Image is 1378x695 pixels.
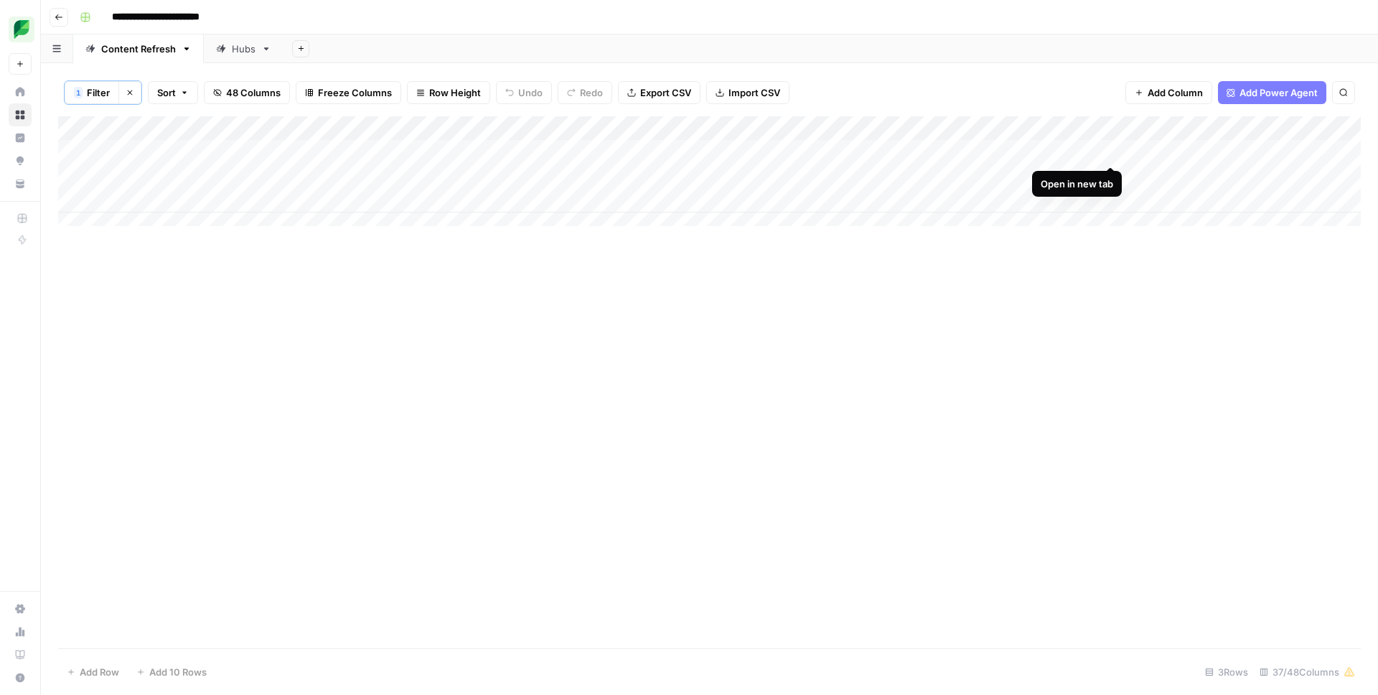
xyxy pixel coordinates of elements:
button: Workspace: SproutSocial [9,11,32,47]
span: Freeze Columns [318,85,392,100]
span: Redo [580,85,603,100]
img: SproutSocial Logo [9,17,34,42]
a: Usage [9,620,32,643]
a: Insights [9,126,32,149]
a: Settings [9,597,32,620]
button: Add Row [58,661,128,684]
button: Add Power Agent [1218,81,1326,104]
span: Export CSV [640,85,691,100]
a: Home [9,80,32,103]
button: Add Column [1125,81,1212,104]
span: Add Row [80,665,119,679]
button: Redo [558,81,612,104]
span: Import CSV [728,85,780,100]
div: Open in new tab [1041,177,1113,191]
div: Content Refresh [101,42,176,56]
span: 1 [76,87,80,98]
div: 37/48 Columns [1254,661,1361,684]
button: Export CSV [618,81,700,104]
span: 48 Columns [226,85,281,100]
div: 3 Rows [1199,661,1254,684]
a: Opportunities [9,149,32,172]
button: Help + Support [9,666,32,689]
span: Add 10 Rows [149,665,207,679]
div: 1 [74,87,83,98]
span: Add Column [1148,85,1203,100]
button: Sort [148,81,198,104]
button: Row Height [407,81,490,104]
button: Freeze Columns [296,81,401,104]
span: Row Height [429,85,481,100]
button: 1Filter [65,81,118,104]
a: Hubs [204,34,283,63]
span: Undo [518,85,543,100]
button: Add 10 Rows [128,661,215,684]
button: 48 Columns [204,81,290,104]
div: Hubs [232,42,256,56]
a: Learning Hub [9,643,32,666]
a: Your Data [9,172,32,195]
span: Sort [157,85,176,100]
button: Import CSV [706,81,789,104]
button: Undo [496,81,552,104]
span: Add Power Agent [1239,85,1318,100]
a: Content Refresh [73,34,204,63]
a: Browse [9,103,32,126]
span: Filter [87,85,110,100]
